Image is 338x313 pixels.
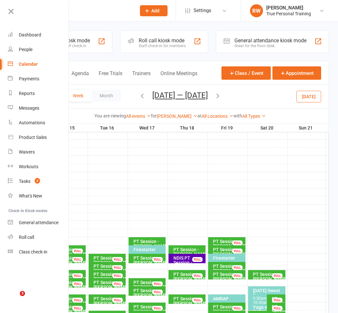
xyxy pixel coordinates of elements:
div: FULL [192,298,203,303]
div: PT Session - [PERSON_NAME] [133,288,165,297]
div: PT Session - [PERSON_NAME] [53,296,85,306]
button: Month [92,90,121,102]
div: Automations [19,120,45,125]
div: PT Session - [PERSON_NAME] [93,272,125,281]
div: What's New [19,193,42,198]
a: Reports [8,86,69,101]
a: Automations [8,116,69,130]
div: Waivers [19,149,35,155]
div: People [19,47,32,52]
div: FULL [152,257,163,262]
div: PT Session - [PERSON_NAME] [93,256,125,265]
div: PT Session - [PERSON_NAME] [133,256,165,265]
div: FULL [232,249,243,253]
div: PT Session - [PERSON_NAME] [133,280,165,289]
div: PT Session - [PERSON_NAME] [173,272,205,281]
div: Class check-in [19,249,47,254]
div: Reports [19,91,35,96]
button: Add [140,5,168,16]
a: What's New [8,189,69,203]
a: Tasks 3 [8,174,69,189]
div: Class kiosk mode [50,37,90,44]
div: PT Session - [PERSON_NAME] [213,247,244,256]
a: Waivers [8,145,69,159]
div: FULL [112,273,123,278]
a: General attendance kiosk mode [8,215,69,230]
div: Staff check-in for members [139,44,186,48]
div: General attendance [19,220,58,225]
div: FULL [272,306,282,311]
div: FULL [152,290,163,294]
span: Settings [194,3,211,18]
a: Class kiosk mode [8,245,69,259]
th: Sun 21 [287,124,326,132]
div: 9:30am [253,296,278,305]
div: FULL [232,240,243,245]
div: Firestarter [133,247,165,252]
button: Appointment [272,66,321,80]
button: Free Trials [99,70,122,84]
th: Fri 19 [207,124,247,132]
div: Tasks [19,179,31,184]
div: PT Session - [PERSON_NAME] [93,296,125,306]
div: [PERSON_NAME] [266,5,311,11]
div: PT Session - [PERSON_NAME] [133,239,165,248]
div: FULL [272,273,282,278]
div: PT Session - [PERSON_NAME] [213,264,244,273]
a: Payments [8,72,69,86]
span: 3 [35,178,40,184]
strong: at [197,113,202,118]
div: FULL [112,281,123,286]
div: FULL [72,273,83,278]
div: Firestarter [213,256,244,260]
a: All Locations [202,114,233,119]
input: Search... [38,6,131,15]
div: General attendance kiosk mode [234,37,307,44]
span: Add [151,8,159,13]
div: Product Sales [19,135,47,140]
div: FULL [72,281,83,286]
th: Wed 17 [128,124,168,132]
div: FULL [72,257,83,262]
button: [DATE] [296,90,321,102]
div: Calendar [19,61,38,67]
iframe: Intercom live chat [6,291,22,306]
a: People [8,42,69,57]
strong: with [233,113,242,118]
div: FULL [112,298,123,303]
a: Roll call [8,230,69,245]
div: Workouts [19,164,38,169]
div: FULL [152,281,163,286]
strong: You are viewing [94,113,126,118]
div: Roll call kiosk mode [139,37,186,44]
button: [DATE] — [DATE] [152,91,208,100]
span: 3 [20,291,25,296]
div: Great for the front desk [234,44,307,48]
a: Messages [8,101,69,116]
a: [PERSON_NAME] [157,114,197,119]
div: Roll call [19,235,34,240]
div: PT Session - [PERSON_NAME] [173,247,205,256]
a: Calendar [8,57,69,72]
div: PT Session - [PERSON_NAME] [53,256,85,265]
div: FULL [152,306,163,311]
div: AMRAP [213,296,244,301]
div: FULL [192,257,203,262]
div: PT Session - [PERSON_NAME] [53,247,85,256]
div: FULL [72,298,83,303]
div: Payments [19,76,39,81]
span: - 10:30am [253,296,269,305]
a: Product Sales [8,130,69,145]
button: Week [65,90,92,102]
div: Dashboard [19,32,41,37]
div: FULL [72,306,83,311]
div: FULL [112,265,123,270]
th: Thu 18 [168,124,207,132]
button: Online Meetings [160,70,197,84]
a: Dashboard [8,28,69,42]
a: Workouts [8,159,69,174]
a: All Types [242,114,266,119]
div: NDIS PT Session - [PERSON_NAME] [173,256,205,269]
div: FULL [232,265,243,270]
div: PT Session - [PERSON_NAME] [93,264,125,273]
